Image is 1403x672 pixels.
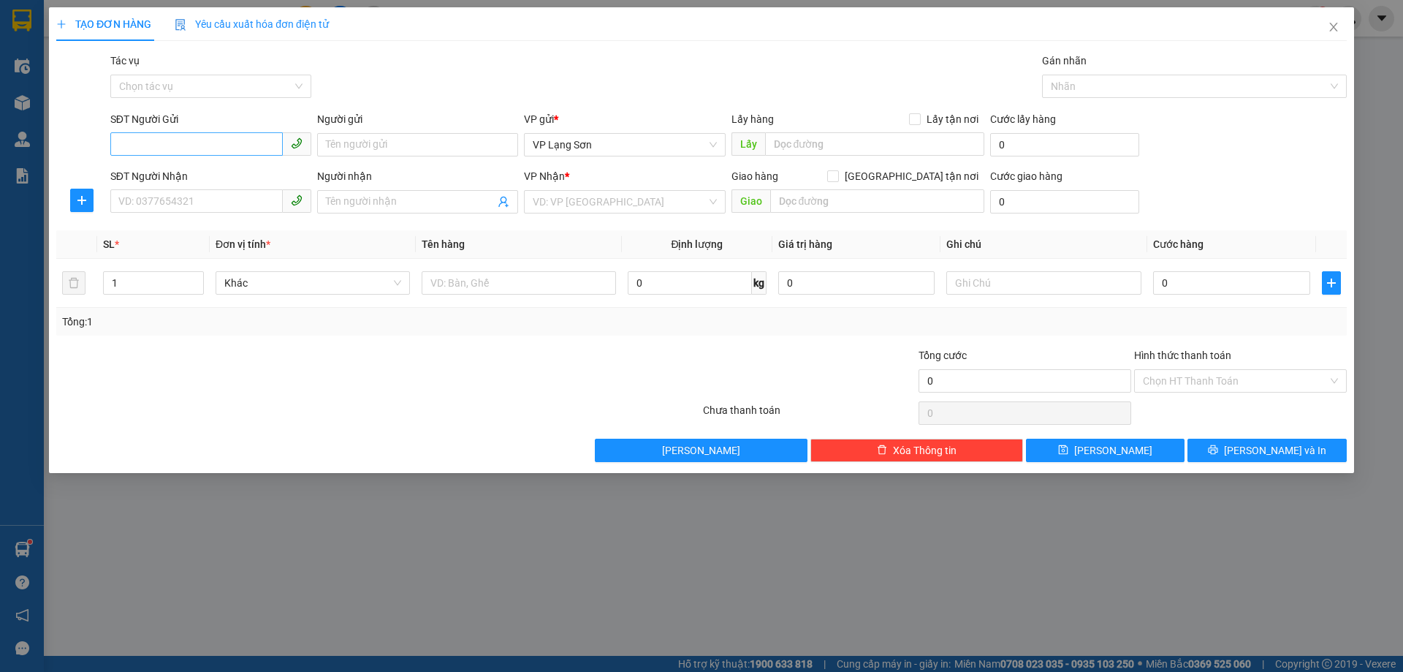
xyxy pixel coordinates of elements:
[877,445,887,456] span: delete
[175,18,329,30] span: Yêu cầu xuất hóa đơn điện tử
[893,442,957,458] span: Xóa Thông tin
[317,111,518,127] div: Người gửi
[525,170,566,182] span: VP Nhận
[990,190,1139,214] input: Cước giao hàng
[731,113,774,125] span: Lấy hàng
[811,439,1024,462] button: deleteXóa Thông tin
[1313,7,1354,48] button: Close
[990,133,1139,156] input: Cước lấy hàng
[1059,445,1069,456] span: save
[839,168,984,184] span: [GEOGRAPHIC_DATA] tận nơi
[1322,271,1341,295] button: plus
[990,113,1056,125] label: Cước lấy hàng
[422,238,465,250] span: Tên hàng
[56,18,151,30] span: TẠO ĐƠN HÀNG
[1224,442,1326,458] span: [PERSON_NAME] và In
[731,170,778,182] span: Giao hàng
[56,19,66,29] span: plus
[672,238,723,250] span: Định lượng
[291,137,303,149] span: phone
[941,230,1147,259] th: Ghi chú
[1042,55,1087,67] label: Gán nhãn
[731,132,765,156] span: Lấy
[770,189,984,213] input: Dọc đường
[947,271,1141,295] input: Ghi Chú
[533,134,717,156] span: VP Lạng Sơn
[110,55,140,67] label: Tác vụ
[224,272,401,294] span: Khác
[919,350,967,361] span: Tổng cước
[1323,277,1340,289] span: plus
[70,189,94,212] button: plus
[752,271,767,295] span: kg
[765,132,984,156] input: Dọc đường
[110,168,311,184] div: SĐT Người Nhận
[498,196,510,208] span: user-add
[731,189,770,213] span: Giao
[1208,445,1218,456] span: printer
[62,314,541,330] div: Tổng: 1
[62,271,85,295] button: delete
[1026,439,1185,462] button: save[PERSON_NAME]
[525,111,726,127] div: VP gửi
[701,402,917,428] div: Chưa thanh toán
[103,238,115,250] span: SL
[1075,442,1153,458] span: [PERSON_NAME]
[921,111,984,127] span: Lấy tận nơi
[216,238,270,250] span: Đơn vị tính
[110,111,311,127] div: SĐT Người Gửi
[1328,21,1339,33] span: close
[1188,439,1347,462] button: printer[PERSON_NAME] và In
[71,195,93,206] span: plus
[422,271,616,295] input: VD: Bàn, Ghế
[291,195,303,206] span: phone
[317,168,518,184] div: Người nhận
[1153,238,1204,250] span: Cước hàng
[990,170,1062,182] label: Cước giao hàng
[778,271,935,295] input: 0
[1134,350,1231,361] label: Hình thức thanh toán
[778,238,832,250] span: Giá trị hàng
[663,442,741,458] span: [PERSON_NAME]
[175,19,186,31] img: icon
[596,439,808,462] button: [PERSON_NAME]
